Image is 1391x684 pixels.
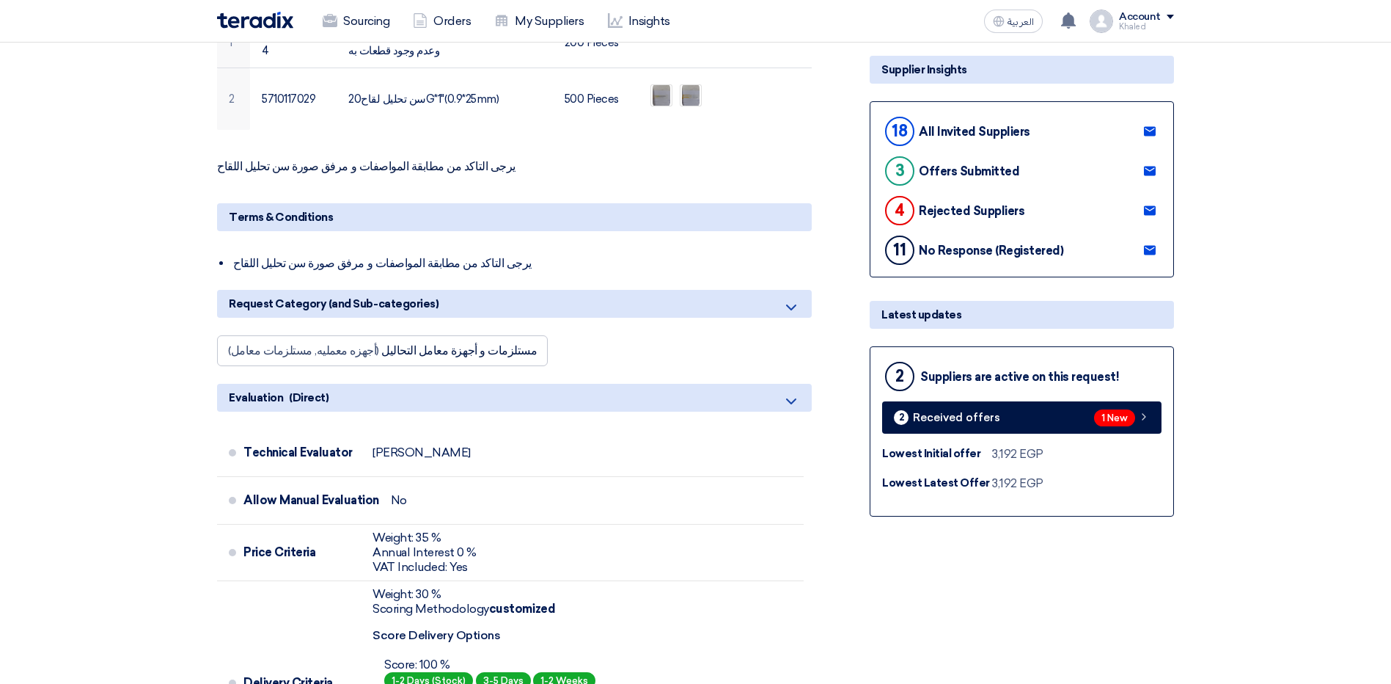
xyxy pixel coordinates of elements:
div: Supplier Insights [870,56,1174,84]
span: 1 New [1094,410,1135,426]
div: [PERSON_NAME] [372,445,471,460]
div: 2 [894,410,909,425]
div: Weight: 35 % [372,531,477,545]
div: Account [1119,11,1161,23]
div: 4 [885,196,914,225]
div: 18 [885,117,914,146]
td: بالطو ورق أبيض لاصق بدون زراير أو كباسين وعدم وجود قطعات به [337,17,552,68]
span: مستلزمات و أجهزة معامل التحاليل [381,343,537,357]
td: 5710117029 [250,68,337,131]
a: Sourcing [311,5,401,37]
h6: Score Delivery Options [372,628,798,642]
div: 3,192 EGP [992,475,1043,492]
td: سن تحليل لقاح20G*1"(0.9*25mm) [337,68,552,131]
p: يرجى التاكد من مطابقة المواصفات و مرفق صورة سن تحليل اللقاح [217,159,812,174]
span: Request Category (and Sub-categories) [229,296,438,312]
div: 11 [885,236,914,265]
div: Weight: 30 % [372,587,798,602]
td: 5407001004 [250,17,337,68]
div: 2 [885,362,914,391]
b: customized [489,602,555,616]
div: Price Criteria [243,535,361,570]
img: Teradix logo [217,12,293,29]
div: Rejected Suppliers [919,204,1024,218]
img: WhatsApp_Image__at__1758457059194.jpeg [680,82,701,109]
button: العربية [984,10,1043,33]
div: Offers Submitted [919,164,1019,178]
div: Score: 100 % [384,658,595,672]
div: No Response (Registered) [919,244,1063,258]
img: WhatsApp_Image__at___1758457059134.jpeg [651,82,672,109]
td: 500 Pieces [553,68,639,131]
td: 200 Pieces [553,17,639,68]
div: Technical Evaluator [243,435,361,470]
img: profile_test.png [1090,10,1113,33]
div: 3,192 EGP [992,445,1043,463]
td: 1 [217,17,250,68]
div: Allow Manual Evaluation [243,483,379,518]
div: Suppliers are active on this request! [920,370,1119,384]
div: 3 [885,156,914,186]
div: VAT Included: Yes [372,560,477,575]
span: (أجهزه معمليه, مستلزمات معامل) [228,343,379,357]
span: Terms & Conditions [229,209,333,225]
div: Scoring Methodology [372,602,798,616]
div: Khaled [1119,23,1174,31]
div: Latest updates [870,301,1174,329]
a: Orders [401,5,482,37]
li: يرجى التاكد من مطابقة المواصفات و مرفق صورة سن تحليل اللقاح [232,249,812,278]
div: No [391,493,407,508]
span: (Direct) [289,390,329,406]
div: Lowest Latest Offer [882,475,992,492]
span: Received offers [913,412,1000,423]
div: All Invited Suppliers [919,125,1030,139]
span: Evaluation [229,390,283,406]
a: 2 Received offers 1 New [882,401,1161,434]
div: Lowest Initial offer [882,445,992,462]
td: 2 [217,68,250,131]
a: Insights [596,5,682,37]
a: My Suppliers [482,5,595,37]
span: العربية [1008,17,1034,27]
div: Annual Interest 0 % [372,545,477,560]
